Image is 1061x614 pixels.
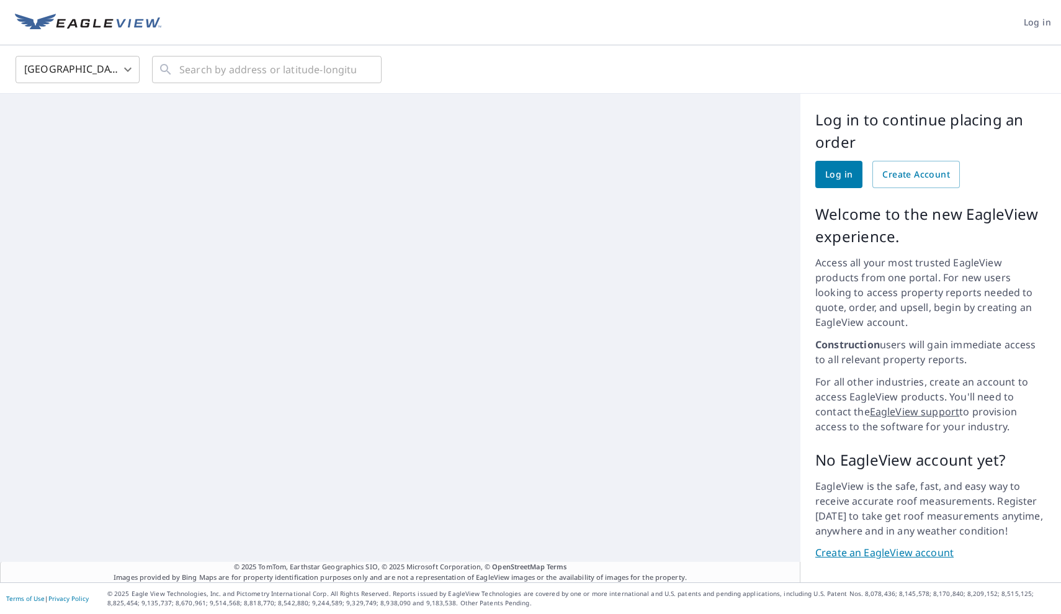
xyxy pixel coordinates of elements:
input: Search by address or latitude-longitude [179,52,356,87]
p: | [6,595,89,602]
a: Create an EagleView account [815,546,1046,560]
a: Privacy Policy [48,594,89,603]
a: Terms [547,562,567,571]
span: Create Account [882,167,950,183]
a: Terms of Use [6,594,45,603]
strong: Construction [815,338,880,351]
a: EagleView support [870,405,960,418]
span: © 2025 TomTom, Earthstar Geographics SIO, © 2025 Microsoft Corporation, © [234,562,567,572]
p: Log in to continue placing an order [815,109,1046,153]
span: Log in [825,167,853,183]
a: OpenStreetMap [492,562,544,571]
p: © 2025 Eagle View Technologies, Inc. and Pictometry International Corp. All Rights Reserved. Repo... [107,589,1055,608]
p: EagleView is the safe, fast, and easy way to receive accurate roof measurements. Register [DATE] ... [815,479,1046,538]
a: Log in [815,161,862,188]
p: Access all your most trusted EagleView products from one portal. For new users looking to access ... [815,255,1046,330]
p: For all other industries, create an account to access EagleView products. You'll need to contact ... [815,374,1046,434]
p: No EagleView account yet? [815,449,1046,471]
a: Create Account [872,161,960,188]
div: [GEOGRAPHIC_DATA] [16,52,140,87]
p: users will gain immediate access to all relevant property reports. [815,337,1046,367]
p: Welcome to the new EagleView experience. [815,203,1046,248]
span: Log in [1024,15,1051,30]
img: EV Logo [15,14,161,32]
